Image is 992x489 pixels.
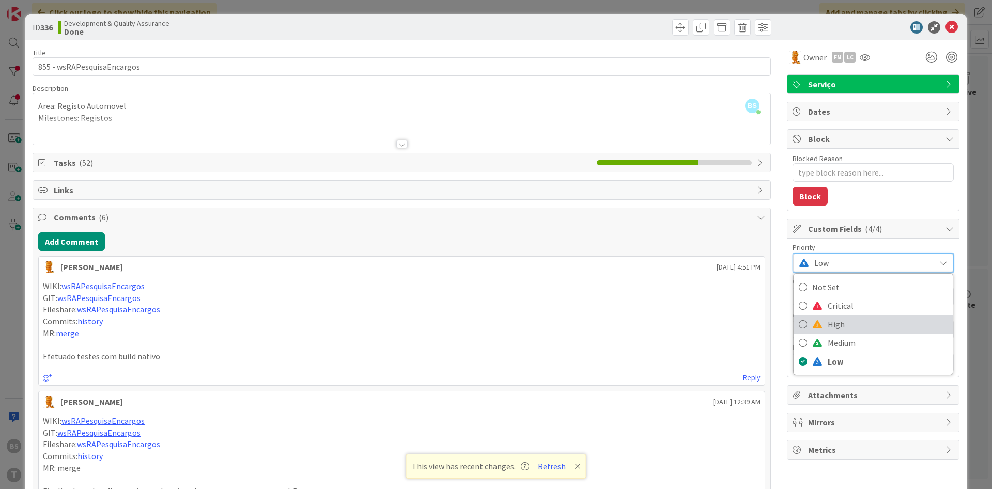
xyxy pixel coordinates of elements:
[43,450,761,462] p: Commits:
[808,444,940,456] span: Metrics
[54,184,752,196] span: Links
[43,327,761,339] p: MR:
[33,84,68,93] span: Description
[43,316,761,327] p: Commits:
[808,416,940,429] span: Mirrors
[79,157,93,168] span: ( 52 )
[99,212,109,223] span: ( 6 )
[794,278,953,296] a: Not Set
[794,352,953,371] a: Low
[793,278,954,285] div: Complexidade
[803,51,827,64] span: Owner
[43,438,761,450] p: Fileshare:
[33,21,53,34] span: ID
[43,462,761,474] p: MR: merge
[57,293,141,303] a: wsRAPesquisaEncargos
[38,232,105,251] button: Add Comment
[77,304,160,314] a: wsRAPesquisaEncargos
[43,280,761,292] p: WIKI:
[793,244,954,251] div: Priority
[60,396,123,408] div: [PERSON_NAME]
[793,187,828,206] button: Block
[77,439,160,449] a: wsRAPesquisaEncargos
[40,22,53,33] b: 336
[534,460,569,473] button: Refresh
[808,133,940,145] span: Block
[43,351,761,362] p: Efetuado testes com build nativo
[43,304,761,316] p: Fileshare:
[832,52,843,63] div: FM
[43,292,761,304] p: GIT:
[828,335,948,351] span: Medium
[713,397,761,407] span: [DATE] 12:39 AM
[793,311,954,318] div: Area
[794,296,953,315] a: Critical
[743,371,761,384] a: Reply
[43,415,761,427] p: WIKI:
[412,460,529,472] span: This view has recent changes.
[808,78,940,90] span: Serviço
[745,99,760,113] span: BS
[64,27,169,36] b: Done
[793,344,954,351] div: Milestone
[43,261,55,273] img: RL
[60,261,123,273] div: [PERSON_NAME]
[814,256,930,270] span: Low
[789,51,801,64] img: RL
[808,105,940,118] span: Dates
[38,100,765,112] p: Area: Registo Automovel
[828,298,948,313] span: Critical
[57,428,141,438] a: wsRAPesquisaEncargos
[56,328,79,338] a: merge
[54,211,752,224] span: Comments
[61,416,145,426] a: wsRAPesquisaEncargos
[865,224,882,234] span: ( 4/4 )
[794,334,953,352] a: Medium
[78,316,103,326] a: history
[61,281,145,291] a: wsRAPesquisaEncargos
[794,315,953,334] a: High
[33,57,771,76] input: type card name here...
[64,19,169,27] span: Development & Quality Assurance
[828,317,948,332] span: High
[808,223,940,235] span: Custom Fields
[43,427,761,439] p: GIT:
[844,52,856,63] div: LC
[812,279,948,295] span: Not Set
[38,112,765,124] p: Milestones: Registos
[33,48,46,57] label: Title
[43,396,55,408] img: RL
[808,389,940,401] span: Attachments
[793,154,843,163] label: Blocked Reason
[828,354,948,369] span: Low
[54,156,592,169] span: Tasks
[717,262,761,273] span: [DATE] 4:51 PM
[78,451,103,461] a: history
